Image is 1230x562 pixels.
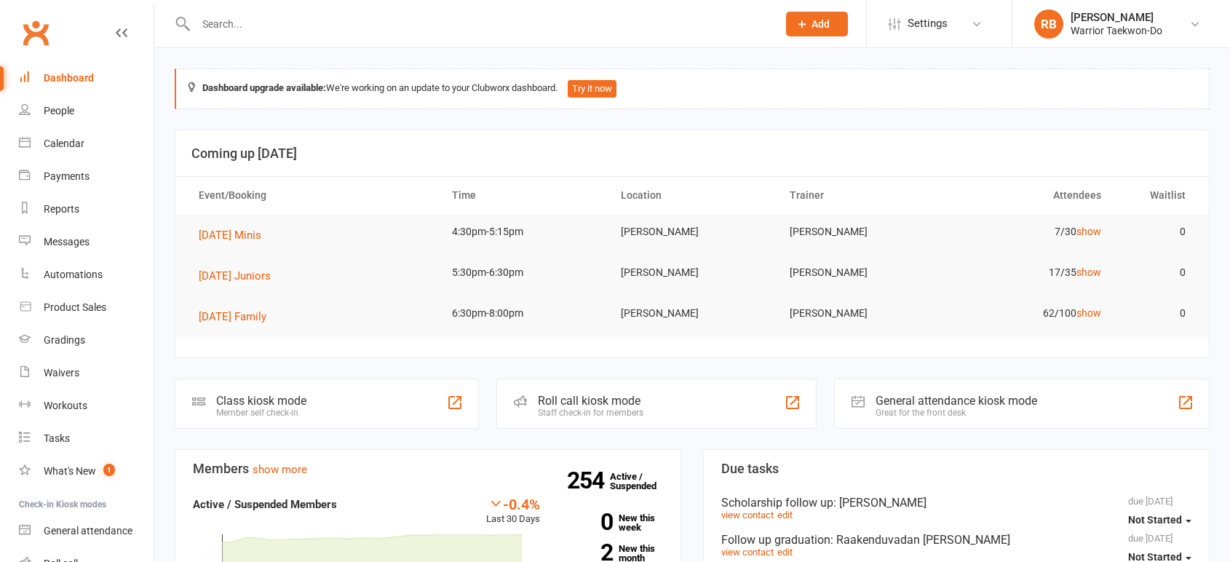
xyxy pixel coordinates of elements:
[945,177,1114,214] th: Attendees
[216,408,306,418] div: Member self check-in
[486,496,540,527] div: Last 30 Days
[610,461,674,502] a: 254Active / Suspended
[44,170,90,182] div: Payments
[19,62,154,95] a: Dashboard
[1071,24,1162,37] div: Warrior Taekwon-Do
[202,82,326,93] strong: Dashboard upgrade available:
[1076,226,1101,237] a: show
[1076,266,1101,278] a: show
[439,215,608,249] td: 4:30pm-5:15pm
[19,455,154,488] a: What's New1
[44,236,90,248] div: Messages
[876,408,1037,418] div: Great for the front desk
[19,226,154,258] a: Messages
[175,68,1210,109] div: We're working on an update to your Clubworx dashboard.
[44,400,87,411] div: Workouts
[19,160,154,193] a: Payments
[44,465,96,477] div: What's New
[1034,9,1063,39] div: RB
[19,258,154,291] a: Automations
[19,422,154,455] a: Tasks
[44,367,79,379] div: Waivers
[608,215,777,249] td: [PERSON_NAME]
[439,177,608,214] th: Time
[44,105,74,116] div: People
[191,146,1193,161] h3: Coming up [DATE]
[191,14,767,34] input: Search...
[19,95,154,127] a: People
[908,7,948,40] span: Settings
[538,408,643,418] div: Staff check-in for members
[777,177,945,214] th: Trainer
[186,177,439,214] th: Event/Booking
[486,496,540,512] div: -0.4%
[1128,507,1191,533] button: Not Started
[562,511,613,533] strong: 0
[721,510,774,521] a: view contact
[17,15,54,51] a: Clubworx
[19,515,154,547] a: General attendance kiosk mode
[562,513,663,532] a: 0New this week
[44,525,132,537] div: General attendance
[193,498,337,511] strong: Active / Suspended Members
[19,291,154,324] a: Product Sales
[876,394,1037,408] div: General attendance kiosk mode
[19,357,154,389] a: Waivers
[538,394,643,408] div: Roll call kiosk mode
[44,72,94,84] div: Dashboard
[253,463,307,476] a: show more
[44,432,70,444] div: Tasks
[777,256,945,290] td: [PERSON_NAME]
[439,256,608,290] td: 5:30pm-6:30pm
[608,256,777,290] td: [PERSON_NAME]
[786,12,848,36] button: Add
[1114,296,1199,331] td: 0
[1114,256,1199,290] td: 0
[44,203,79,215] div: Reports
[777,296,945,331] td: [PERSON_NAME]
[721,462,1191,476] h3: Due tasks
[812,18,830,30] span: Add
[1114,215,1199,249] td: 0
[1114,177,1199,214] th: Waitlist
[44,334,85,346] div: Gradings
[19,389,154,422] a: Workouts
[777,547,793,558] a: edit
[44,138,84,149] div: Calendar
[19,127,154,160] a: Calendar
[1076,307,1101,319] a: show
[216,394,306,408] div: Class kiosk mode
[721,496,1191,510] div: Scholarship follow up
[1128,514,1182,526] span: Not Started
[44,269,103,280] div: Automations
[568,80,616,98] button: Try it now
[199,226,271,244] button: [DATE] Minis
[608,296,777,331] td: [PERSON_NAME]
[1071,11,1162,24] div: [PERSON_NAME]
[721,547,774,558] a: view contact
[945,296,1114,331] td: 62/100
[199,229,261,242] span: [DATE] Minis
[608,177,777,214] th: Location
[199,269,271,282] span: [DATE] Juniors
[199,267,281,285] button: [DATE] Juniors
[103,464,115,476] span: 1
[721,533,1191,547] div: Follow up graduation
[199,310,266,323] span: [DATE] Family
[567,470,610,491] strong: 254
[833,496,927,510] span: : [PERSON_NAME]
[199,308,277,325] button: [DATE] Family
[19,193,154,226] a: Reports
[777,215,945,249] td: [PERSON_NAME]
[193,462,663,476] h3: Members
[830,533,1010,547] span: : Raakenduvadan [PERSON_NAME]
[777,510,793,521] a: edit
[439,296,608,331] td: 6:30pm-8:00pm
[945,215,1114,249] td: 7/30
[19,324,154,357] a: Gradings
[945,256,1114,290] td: 17/35
[44,301,106,313] div: Product Sales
